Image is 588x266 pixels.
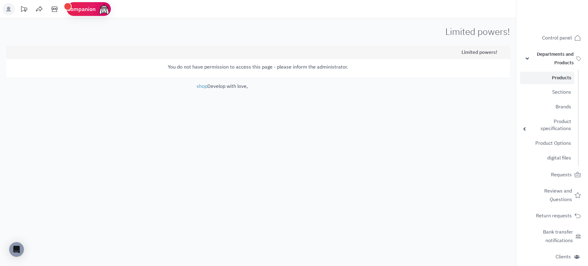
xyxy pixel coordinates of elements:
[542,34,572,42] font: Control panel
[551,171,572,178] font: Requests
[16,3,32,17] a: Platform updates
[445,25,510,39] font: Limited powers!
[520,249,584,264] a: Clients
[541,118,571,132] font: Product specifications
[537,51,574,66] font: Departments and Products
[462,49,497,56] font: Limited powers!
[546,17,582,30] img: logo-2.png
[520,225,584,248] a: Bank transfer notifications
[520,152,574,165] a: digital files
[207,83,248,90] font: Develop with love,
[520,100,574,114] a: Brands
[520,137,574,150] a: Product Options
[535,140,571,147] font: Product Options
[552,88,571,96] font: Sections
[552,74,571,81] font: Products
[556,103,571,111] font: Brands
[520,167,584,182] a: Requests
[520,31,584,45] a: Control panel
[520,72,574,84] a: Products
[536,212,572,219] font: Return requests
[520,208,584,223] a: Return requests
[556,253,571,260] font: Clients
[520,184,584,207] a: Reviews and Questions
[197,83,207,90] a: shop
[98,3,110,15] img: ai-face.png
[68,5,96,13] font: companion
[520,86,574,99] a: Sections
[544,187,572,203] font: Reviews and Questions
[543,228,573,244] font: Bank transfer notifications
[547,154,571,162] font: digital files
[9,242,24,257] div: Open Intercom Messenger
[168,63,348,71] font: You do not have permission to access this page - please inform the administrator.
